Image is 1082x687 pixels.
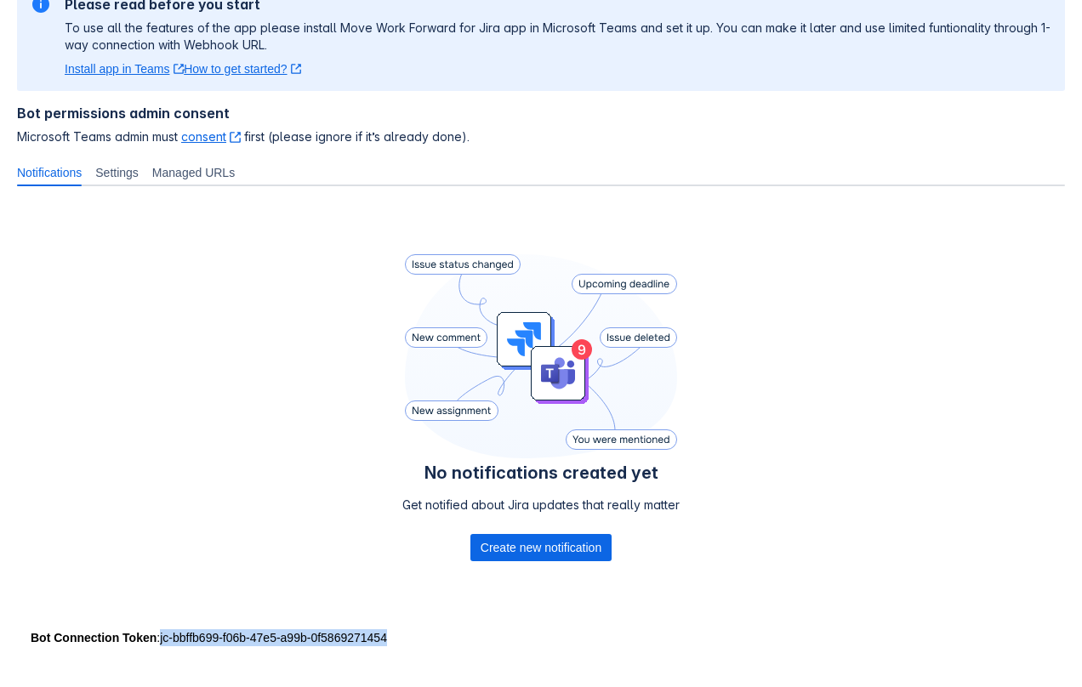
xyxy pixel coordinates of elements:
[65,20,1051,54] p: To use all the features of the app please install Move Work Forward for Jira app in Microsoft Tea...
[152,164,235,181] span: Managed URLs
[181,129,241,144] a: consent
[481,534,601,561] span: Create new notification
[17,164,82,181] span: Notifications
[402,497,680,514] p: Get notified about Jira updates that really matter
[65,60,184,77] a: Install app in Teams
[184,60,301,77] a: How to get started?
[95,164,139,181] span: Settings
[470,534,612,561] div: Button group
[470,534,612,561] button: Create new notification
[17,105,1065,122] h4: Bot permissions admin consent
[17,128,1065,145] span: Microsoft Teams admin must first (please ignore if it’s already done).
[402,463,680,483] h4: No notifications created yet
[31,629,1051,646] div: : jc-bbffb699-f06b-47e5-a99b-0f5869271454
[31,631,157,644] strong: Bot Connection Token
